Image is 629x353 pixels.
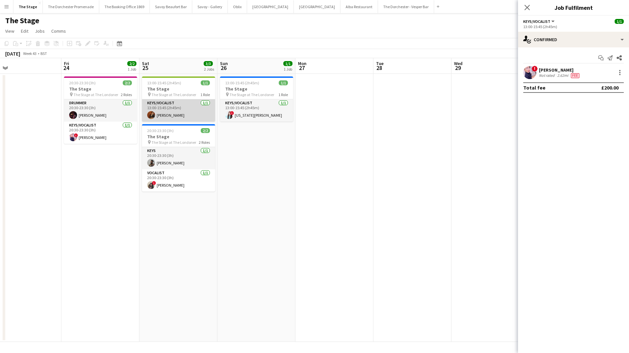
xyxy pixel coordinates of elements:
[523,24,624,29] div: 13:00-15:45 (2h45m)
[142,60,149,66] span: Sat
[229,92,274,97] span: The Stage at The Londoner
[13,0,43,13] button: The Stage
[201,80,210,85] span: 1/1
[142,76,215,122] app-job-card: 13:00-15:45 (2h45m)1/1The Stage The Stage at The Londoner1 RoleKeys/Vocalist1/113:00-15:45 (2h45m...
[220,99,293,122] app-card-role: Keys/Vocalist1/113:00-15:45 (2h45m)![US_STATE][PERSON_NAME]
[199,140,210,145] span: 2 Roles
[297,64,307,72] span: 27
[51,28,66,34] span: Comms
[283,61,292,66] span: 1/1
[142,169,215,192] app-card-role: Vocalist1/120:30-23:30 (3h)![PERSON_NAME]
[32,27,47,35] a: Jobs
[279,80,288,85] span: 1/1
[5,28,14,34] span: View
[220,76,293,122] app-job-card: 13:00-15:45 (2h45m)1/1The Stage The Stage at The Londoner1 RoleKeys/Vocalist1/113:00-15:45 (2h45m...
[454,60,463,66] span: Wed
[142,86,215,92] h3: The Stage
[40,51,47,56] div: BST
[376,60,384,66] span: Tue
[64,86,137,92] h3: The Stage
[147,128,174,133] span: 20:30-23:30 (3h)
[375,64,384,72] span: 28
[219,64,228,72] span: 26
[18,27,31,35] a: Edit
[340,0,378,13] button: Alba Restaurant
[225,80,259,85] span: 13:00-15:45 (2h45m)
[5,16,39,25] h1: The Stage
[123,80,132,85] span: 2/2
[539,67,581,73] div: [PERSON_NAME]
[142,99,215,122] app-card-role: Keys/Vocalist1/113:00-15:45 (2h45m)[PERSON_NAME]
[204,67,214,72] div: 2 Jobs
[200,92,210,97] span: 1 Role
[74,133,78,137] span: !
[601,84,619,91] div: £200.00
[69,80,96,85] span: 20:30-23:30 (3h)
[294,0,340,13] button: [GEOGRAPHIC_DATA]
[615,19,624,24] span: 1/1
[523,19,550,24] span: Keys/Vocalist
[220,60,228,66] span: Sun
[518,32,629,47] div: Confirmed
[247,0,294,13] button: [GEOGRAPHIC_DATA]
[539,73,556,78] div: Not rated
[192,0,228,13] button: Savoy - Gallery
[64,76,137,144] app-job-card: 20:30-23:30 (3h)2/2The Stage The Stage at The Londoner2 RolesDrummer1/120:30-23:30 (3h)[PERSON_NA...
[571,73,579,78] span: Fee
[142,147,215,169] app-card-role: Keys1/120:30-23:30 (3h)[PERSON_NAME]
[523,19,556,24] button: Keys/Vocalist
[64,122,137,144] app-card-role: Keys/Vocalist1/120:30-23:30 (3h)![PERSON_NAME]
[5,50,20,57] div: [DATE]
[73,92,118,97] span: The Stage at The Londoner
[141,64,149,72] span: 25
[63,64,69,72] span: 24
[22,51,38,56] span: Week 43
[378,0,434,13] button: The Dorchester - Vesper Bar
[556,73,570,78] div: 2.62mi
[121,92,132,97] span: 2 Roles
[532,66,538,72] span: !
[278,92,288,97] span: 1 Role
[99,0,150,13] button: The Booking Office 1869
[43,0,99,13] button: The Dorchester Promenade
[35,28,45,34] span: Jobs
[64,99,137,122] app-card-role: Drummer1/120:30-23:30 (3h)[PERSON_NAME]
[64,60,69,66] span: Fri
[228,0,247,13] button: Oblix
[128,67,136,72] div: 1 Job
[49,27,69,35] a: Comms
[204,61,213,66] span: 3/3
[201,128,210,133] span: 2/2
[284,67,292,72] div: 1 Job
[151,140,196,145] span: The Stage at The Londoner
[152,181,156,185] span: !
[453,64,463,72] span: 29
[570,73,581,78] div: Crew has different fees then in role
[523,84,545,91] div: Total fee
[150,0,192,13] button: Savoy Beaufort Bar
[142,124,215,192] app-job-card: 20:30-23:30 (3h)2/2The Stage The Stage at The Londoner2 RolesKeys1/120:30-23:30 (3h)[PERSON_NAME]...
[147,80,181,85] span: 13:00-15:45 (2h45m)
[220,86,293,92] h3: The Stage
[21,28,28,34] span: Edit
[230,111,234,115] span: !
[298,60,307,66] span: Mon
[3,27,17,35] a: View
[518,3,629,12] h3: Job Fulfilment
[127,61,136,66] span: 2/2
[151,92,196,97] span: The Stage at The Londoner
[142,134,215,140] h3: The Stage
